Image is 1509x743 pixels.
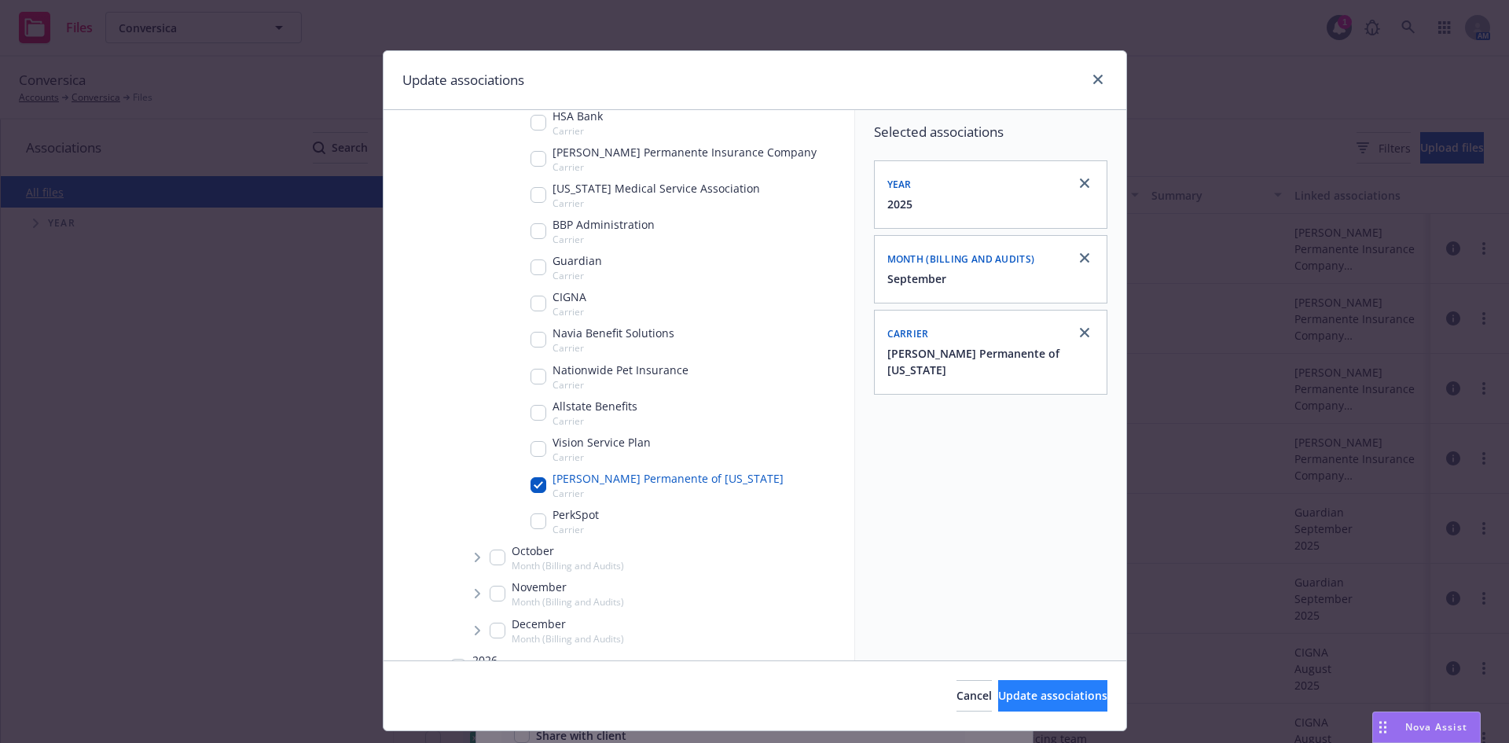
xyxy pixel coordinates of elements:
span: Carrier [553,341,674,355]
button: September [887,270,946,287]
span: HSA Bank [553,108,603,124]
span: Allstate Benefits [553,398,637,414]
span: December [512,616,624,632]
span: BBP Administration [553,216,655,233]
a: close [1075,323,1094,342]
span: Carrier [553,414,637,428]
span: Month (Billing and Audits) [512,595,624,609]
span: Guardian [553,252,602,269]
span: [PERSON_NAME] Permanente Insurance Company [553,144,817,160]
button: [PERSON_NAME] Permanente of [US_STATE] [887,345,1097,378]
span: Navia Benefit Solutions [553,325,674,341]
span: Year [887,178,912,191]
span: 2026 [472,652,497,668]
span: October [512,543,624,559]
span: Selected associations [874,123,1107,142]
button: Update associations [998,680,1107,712]
span: Carrier [553,523,599,536]
span: Vision Service Plan [553,434,651,451]
a: close [1075,248,1094,267]
a: close [1089,70,1107,89]
span: Month (Billing and Audits) [512,559,624,572]
span: Update associations [998,688,1107,703]
span: Carrier [553,233,655,246]
span: Carrier [553,197,760,210]
span: [PERSON_NAME] Permanente of [US_STATE] [553,470,784,487]
span: Cancel [956,688,992,703]
h1: Update associations [402,70,524,90]
span: Carrier [553,124,603,138]
span: Carrier [887,327,929,340]
span: Carrier [553,487,784,500]
span: [US_STATE] Medical Service Association [553,180,760,197]
span: Carrier [553,378,688,392]
span: Carrier [553,160,817,174]
span: Month (Billing and Audits) [887,252,1035,266]
span: Nationwide Pet Insurance [553,362,688,378]
a: close [1075,174,1094,193]
span: November [512,579,624,595]
span: CIGNA [553,289,586,305]
span: Carrier [553,305,586,318]
button: Cancel [956,680,992,712]
span: Month (Billing and Audits) [512,632,624,646]
span: Carrier [553,269,602,282]
span: Carrier [553,451,651,464]
span: PerkSpot [553,506,599,523]
button: Nova Assist [1372,712,1481,743]
div: Drag to move [1373,712,1393,742]
span: Nova Assist [1405,720,1467,734]
button: 2025 [887,196,912,212]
